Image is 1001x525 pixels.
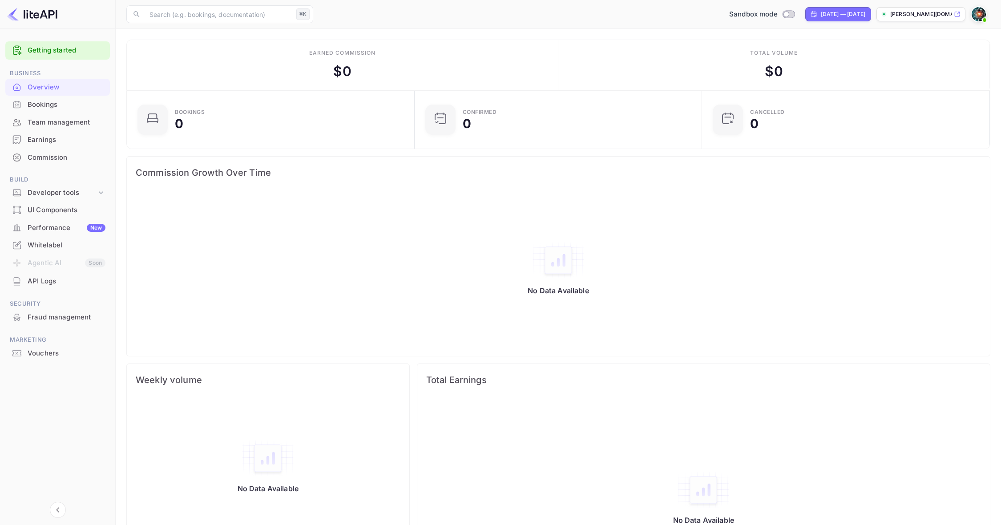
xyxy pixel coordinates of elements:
[28,240,105,250] div: Whitelabel
[28,135,105,145] div: Earnings
[821,10,865,18] div: [DATE] — [DATE]
[5,309,110,325] a: Fraud management
[677,471,730,509] img: empty-state-table2.svg
[528,286,589,295] p: No Data Available
[5,237,110,253] a: Whitelabel
[5,219,110,237] div: PerformanceNew
[50,502,66,518] button: Collapse navigation
[5,273,110,289] a: API Logs
[241,440,295,477] img: empty-state-table2.svg
[136,373,400,387] span: Weekly volume
[5,69,110,78] span: Business
[5,309,110,326] div: Fraud management
[5,79,110,96] div: Overview
[5,335,110,345] span: Marketing
[5,96,110,113] a: Bookings
[726,9,798,20] div: Switch to Production mode
[175,117,183,130] div: 0
[28,188,97,198] div: Developer tools
[136,166,981,180] span: Commission Growth Over Time
[5,149,110,166] div: Commission
[7,7,57,21] img: LiteAPI logo
[426,373,981,387] span: Total Earnings
[5,299,110,309] span: Security
[972,7,986,21] img: Zach Townsend
[28,276,105,287] div: API Logs
[890,10,952,18] p: [PERSON_NAME][DOMAIN_NAME]...
[28,82,105,93] div: Overview
[673,516,735,525] p: No Data Available
[28,117,105,128] div: Team management
[750,49,798,57] div: Total volume
[333,61,351,81] div: $ 0
[28,153,105,163] div: Commission
[532,242,585,279] img: empty-state-table2.svg
[28,348,105,359] div: Vouchers
[28,45,105,56] a: Getting started
[5,185,110,201] div: Developer tools
[175,109,205,115] div: Bookings
[296,8,310,20] div: ⌘K
[5,202,110,219] div: UI Components
[5,114,110,131] div: Team management
[750,109,785,115] div: CANCELLED
[805,7,871,21] div: Click to change the date range period
[5,345,110,362] div: Vouchers
[238,484,299,493] p: No Data Available
[5,219,110,236] a: PerformanceNew
[463,109,497,115] div: Confirmed
[87,224,105,232] div: New
[28,223,105,233] div: Performance
[5,202,110,218] a: UI Components
[5,131,110,149] div: Earnings
[5,79,110,95] a: Overview
[729,9,778,20] span: Sandbox mode
[5,149,110,166] a: Commission
[5,237,110,254] div: Whitelabel
[28,100,105,110] div: Bookings
[28,205,105,215] div: UI Components
[5,175,110,185] span: Build
[144,5,293,23] input: Search (e.g. bookings, documentation)
[309,49,375,57] div: Earned commission
[765,61,783,81] div: $ 0
[5,345,110,361] a: Vouchers
[5,41,110,60] div: Getting started
[28,312,105,323] div: Fraud management
[5,131,110,148] a: Earnings
[5,114,110,130] a: Team management
[463,117,471,130] div: 0
[5,273,110,290] div: API Logs
[750,117,759,130] div: 0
